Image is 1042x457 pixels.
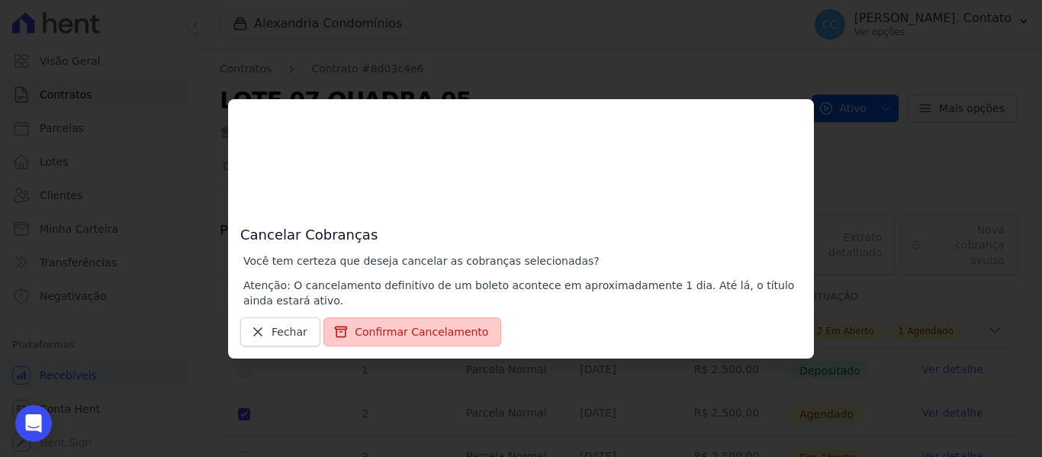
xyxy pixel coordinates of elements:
[243,253,802,269] p: Você tem certeza que deseja cancelar as cobranças selecionadas?
[15,405,52,442] div: Open Intercom Messenger
[240,111,802,244] h3: Cancelar Cobranças
[272,324,307,340] span: Fechar
[240,317,320,346] a: Fechar
[323,317,501,346] button: Confirmar Cancelamento
[243,278,802,308] p: Atenção: O cancelamento definitivo de um boleto acontece em aproximadamente 1 dia. Até lá, o títu...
